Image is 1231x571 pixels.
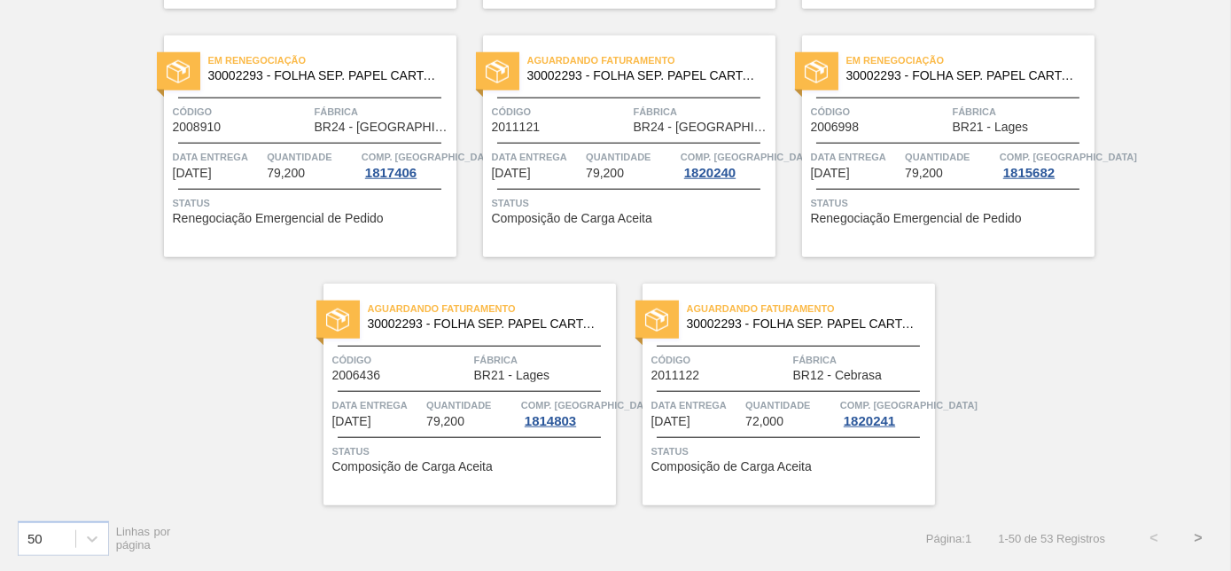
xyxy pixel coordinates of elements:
span: 2006998 [811,121,860,134]
span: Status [173,194,452,212]
span: Código [811,103,948,121]
span: Comp. Carga [681,148,818,166]
span: Código [492,103,629,121]
span: BR24 - Ponta Grossa [315,121,452,134]
span: Comp. Carga [840,396,978,414]
span: Quantidade [745,396,836,414]
span: 27/09/2025 [492,167,531,180]
span: Status [332,442,612,460]
span: Composição de Carga Aceita [492,212,652,225]
img: status [486,60,509,83]
span: 30002293 - FOLHA SEP. PAPEL CARTAO 1200x1000M 350g [846,69,1080,82]
img: status [167,60,190,83]
span: Página : 1 [926,532,971,545]
a: Comp. [GEOGRAPHIC_DATA]1817406 [362,148,452,180]
span: Código [332,351,470,369]
span: Quantidade [905,148,995,166]
span: 1 - 50 de 53 Registros [998,532,1105,545]
span: Quantidade [267,148,357,166]
a: Comp. [GEOGRAPHIC_DATA]1820240 [681,148,771,180]
span: 79,200 [426,415,464,428]
div: 1817406 [362,166,420,180]
div: 50 [27,531,43,546]
span: 2006436 [332,369,381,382]
span: Composição de Carga Aceita [651,460,812,473]
span: Fábrica [634,103,771,121]
span: Linhas por página [116,525,171,551]
span: Composição de Carga Aceita [332,460,493,473]
span: BR12 - Cebrasa [793,369,882,382]
span: 79,200 [905,167,943,180]
span: 30002293 - FOLHA SEP. PAPEL CARTAO 1200x1000M 350g [687,317,921,331]
a: statusAguardando Faturamento30002293 - FOLHA SEP. PAPEL CARTAO 1200x1000M 350gCódigo2006436Fábric... [297,284,616,505]
button: < [1132,516,1176,560]
span: Fábrica [793,351,931,369]
span: Comp. Carga [521,396,658,414]
a: statusAguardando Faturamento30002293 - FOLHA SEP. PAPEL CARTAO 1200x1000M 350gCódigo2011121Fábric... [456,35,775,257]
span: Renegociação Emergencial de Pedido [173,212,384,225]
a: statusEm renegociação30002293 - FOLHA SEP. PAPEL CARTAO 1200x1000M 350gCódigo2006998FábricaBR21 -... [775,35,1095,257]
span: Status [811,194,1090,212]
div: 1814803 [521,414,580,428]
a: Comp. [GEOGRAPHIC_DATA]1815682 [1000,148,1090,180]
span: Fábrica [315,103,452,121]
span: 2011121 [492,121,541,134]
span: 29/09/2025 [332,415,371,428]
a: Comp. [GEOGRAPHIC_DATA]1820241 [840,396,931,428]
span: BR21 - Lages [474,369,550,382]
span: 2011122 [651,369,700,382]
span: Data entrega [332,396,423,414]
span: Quantidade [586,148,676,166]
span: Em renegociação [208,51,456,69]
a: statusAguardando Faturamento30002293 - FOLHA SEP. PAPEL CARTAO 1200x1000M 350gCódigo2011122Fábric... [616,284,935,505]
div: 1820240 [681,166,739,180]
div: 1820241 [840,414,899,428]
span: Comp. Carga [362,148,499,166]
span: Data entrega [173,148,263,166]
span: 29/09/2025 [651,415,690,428]
span: Aguardando Faturamento [368,300,616,317]
a: Comp. [GEOGRAPHIC_DATA]1814803 [521,396,612,428]
span: Código [173,103,310,121]
a: statusEm renegociação30002293 - FOLHA SEP. PAPEL CARTAO 1200x1000M 350gCódigo2008910FábricaBR24 -... [137,35,456,257]
span: Status [651,442,931,460]
span: Data entrega [651,396,742,414]
span: 26/09/2025 [173,167,212,180]
span: Aguardando Faturamento [687,300,935,317]
span: 29/09/2025 [811,167,850,180]
span: Data entrega [492,148,582,166]
div: 1815682 [1000,166,1058,180]
img: status [805,60,828,83]
span: Código [651,351,789,369]
button: > [1176,516,1220,560]
span: 30002293 - FOLHA SEP. PAPEL CARTAO 1200x1000M 350g [208,69,442,82]
span: Status [492,194,771,212]
span: BR21 - Lages [953,121,1029,134]
span: Renegociação Emergencial de Pedido [811,212,1022,225]
span: 30002293 - FOLHA SEP. PAPEL CARTAO 1200x1000M 350g [527,69,761,82]
img: status [326,309,349,332]
span: Em renegociação [846,51,1095,69]
span: 30002293 - FOLHA SEP. PAPEL CARTAO 1200x1000M 350g [368,317,602,331]
span: Fábrica [474,351,612,369]
span: 79,200 [586,167,624,180]
span: BR24 - Ponta Grossa [634,121,771,134]
img: status [645,309,668,332]
span: 72,000 [745,415,783,428]
span: Quantidade [426,396,517,414]
span: Fábrica [953,103,1090,121]
span: Aguardando Faturamento [527,51,775,69]
span: Comp. Carga [1000,148,1137,166]
span: 2008910 [173,121,222,134]
span: 79,200 [267,167,305,180]
span: Data entrega [811,148,901,166]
